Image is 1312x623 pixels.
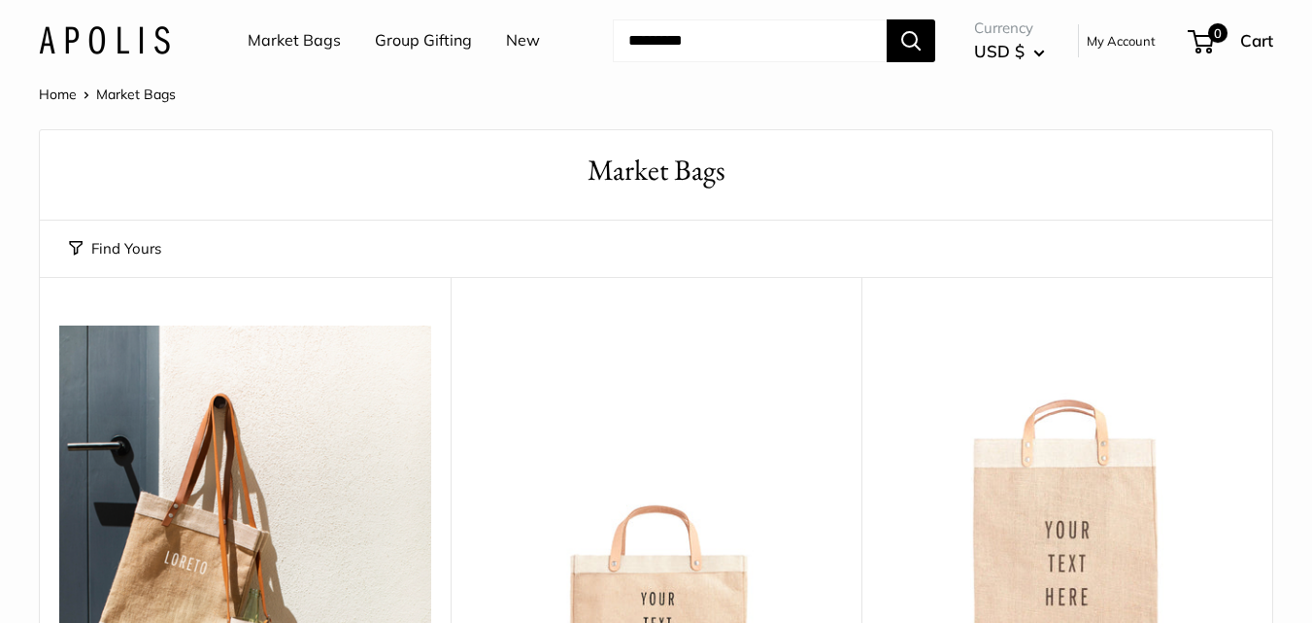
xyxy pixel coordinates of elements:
[887,19,935,62] button: Search
[613,19,887,62] input: Search...
[375,26,472,55] a: Group Gifting
[974,15,1045,42] span: Currency
[1087,29,1156,52] a: My Account
[506,26,540,55] a: New
[96,86,176,103] span: Market Bags
[39,26,170,54] img: Apolis
[974,36,1045,67] button: USD $
[39,82,176,107] nav: Breadcrumb
[974,41,1025,61] span: USD $
[1190,25,1273,56] a: 0 Cart
[248,26,341,55] a: Market Bags
[69,235,161,262] button: Find Yours
[39,86,77,103] a: Home
[1240,30,1273,51] span: Cart
[69,150,1243,191] h1: Market Bags
[1208,23,1228,43] span: 0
